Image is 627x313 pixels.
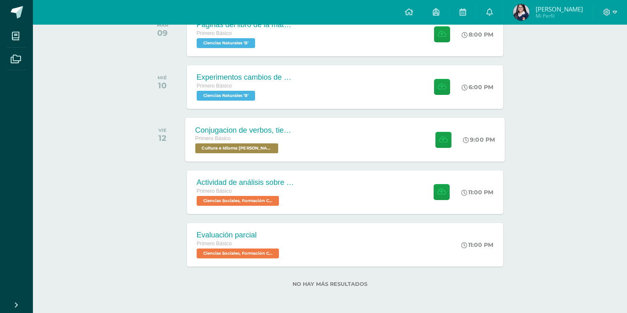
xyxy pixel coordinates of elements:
[536,12,583,19] span: Mi Perfil
[197,91,255,101] span: Ciencias Naturales 'B'
[144,281,516,287] label: No hay más resultados
[197,30,232,36] span: Primero Básico
[461,189,493,196] div: 11:00 PM
[197,178,295,187] div: Actividad de análisis sobre Derechos Humanos
[158,127,167,133] div: VIE
[197,188,232,194] span: Primero Básico
[462,31,493,38] div: 8:00 PM
[197,21,295,29] div: Páginas del libro de la materia
[461,241,493,249] div: 11:00 PM
[197,83,232,89] span: Primero Básico
[536,5,583,13] span: [PERSON_NAME]
[462,83,493,91] div: 6:00 PM
[195,136,230,141] span: Primero Básico
[158,75,167,81] div: MIÉ
[158,133,167,143] div: 12
[197,241,232,246] span: Primero Básico
[463,136,495,143] div: 9:00 PM
[197,196,279,206] span: Ciencias Sociales, Formación Ciudadana e Interculturalidad 'B'
[197,249,279,258] span: Ciencias Sociales, Formación Ciudadana e Interculturalidad 'B'
[158,81,167,90] div: 10
[157,22,168,28] div: MAR
[513,4,529,21] img: 393de93c8a89279b17f83f408801ebc0.png
[197,73,295,82] div: Experimentos cambios de estado
[157,28,168,38] div: 09
[195,143,278,153] span: Cultura e Idioma Maya Garífuna o Xinca 'B'
[197,231,281,239] div: Evaluación parcial
[197,38,255,48] span: Ciencias Naturales 'B'
[195,126,295,134] div: Conjugacion de verbos, tiempo pasado en Kaqchikel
